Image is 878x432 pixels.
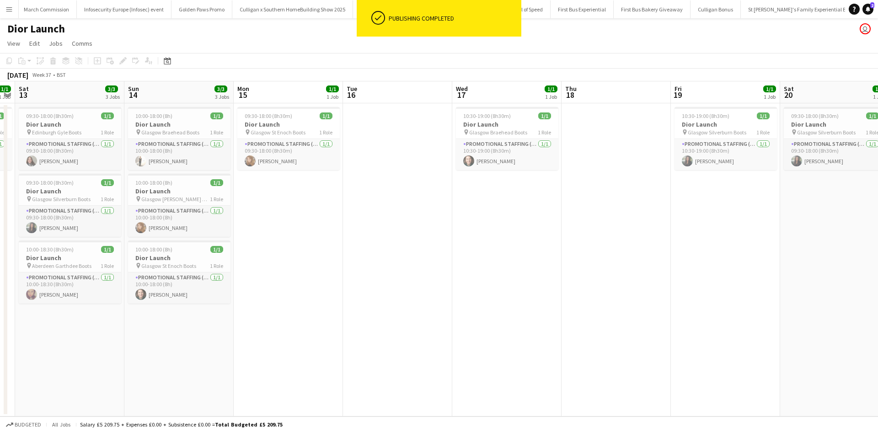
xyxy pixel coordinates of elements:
[7,22,65,36] h1: Dior Launch
[870,2,874,8] span: 2
[5,420,43,430] button: Budgeted
[15,421,41,428] span: Budgeted
[215,421,283,428] span: Total Budgeted £5 209.75
[862,4,873,15] a: 2
[77,0,171,18] button: Infosecurity Europe (Infosec) event
[45,37,66,49] a: Jobs
[26,37,43,49] a: Edit
[49,39,63,48] span: Jobs
[68,37,96,49] a: Comms
[551,0,614,18] button: First Bus Experiential
[171,0,232,18] button: Golden Paws Promo
[29,39,40,48] span: Edit
[16,0,77,18] button: March Commission
[691,0,741,18] button: Culligan Bonus
[741,0,864,18] button: St [PERSON_NAME]'s Family Experiential Event
[860,23,871,34] app-user-avatar: Joanne Milne
[232,0,353,18] button: Culligan x Southern HomeBuilding Show 2025
[4,37,24,49] a: View
[50,421,72,428] span: All jobs
[7,70,28,80] div: [DATE]
[7,39,20,48] span: View
[353,0,428,18] button: Royal Ascot Hosting Team
[72,39,92,48] span: Comms
[389,14,518,22] div: Publishing completed
[57,71,66,78] div: BST
[80,421,283,428] div: Salary £5 209.75 + Expenses £0.00 + Subsistence £0.00 =
[614,0,691,18] button: First Bus Bakery Giveaway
